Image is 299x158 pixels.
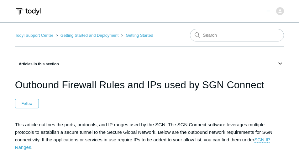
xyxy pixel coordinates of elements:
li: Getting Started and Deployment [54,33,120,38]
button: Follow Article [15,99,39,108]
span: Articles in this section [15,62,59,66]
h1: Outbound Firewall Rules and IPs used by SGN Connect [15,77,284,92]
span: This article outlines the ports, protocols, and IP ranges used by the SGN. The SGN Connect softwa... [15,122,272,150]
li: Getting Started [120,33,153,38]
li: Todyl Support Center [15,33,55,38]
a: Getting Started and Deployment [60,33,119,38]
a: Getting Started [126,33,153,38]
button: Toggle navigation menu [266,8,270,13]
input: Search [190,29,284,41]
a: Todyl Support Center [15,33,53,38]
img: Todyl Support Center Help Center home page [15,6,42,17]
